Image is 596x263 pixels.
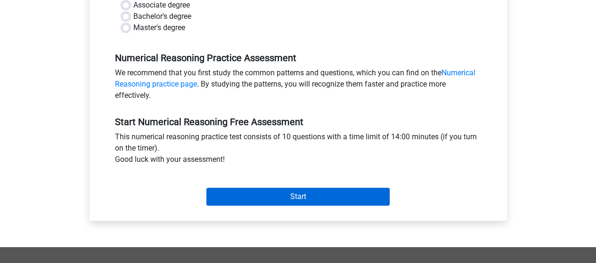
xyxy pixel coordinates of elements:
div: We recommend that you first study the common patterns and questions, which you can find on the . ... [108,67,489,105]
h5: Start Numerical Reasoning Free Assessment [115,116,482,128]
label: Master's degree [133,22,185,33]
div: This numerical reasoning practice test consists of 10 questions with a time limit of 14:00 minute... [108,131,489,169]
h5: Numerical Reasoning Practice Assessment [115,52,482,64]
input: Start [206,188,390,206]
label: Bachelor's degree [133,11,191,22]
